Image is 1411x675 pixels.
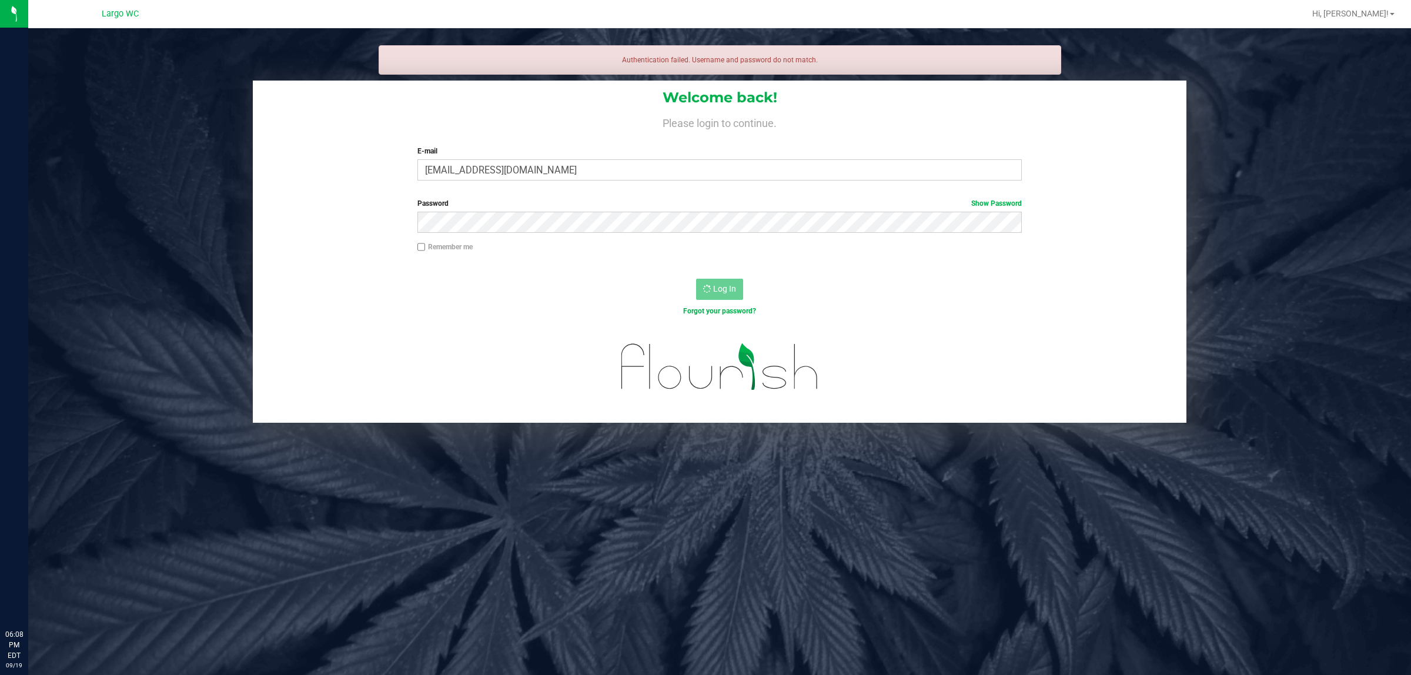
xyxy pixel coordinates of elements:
font: Welcome back! [663,89,777,106]
img: flourish_logo.svg [603,329,837,405]
font: Please login to continue. [663,117,777,129]
font: Log In [713,284,736,293]
font: Hi, [PERSON_NAME]! [1312,9,1389,18]
span: Largo WC [102,9,139,19]
font: Password [417,199,449,208]
button: Log In [696,279,743,300]
a: Forgot your password? [683,307,756,315]
font: Authentication failed. Username and password do not match. [622,56,818,64]
font: Show Password [971,199,1022,208]
input: Remember me [417,243,426,251]
font: Remember me [428,243,473,251]
p: 09/19 [5,661,23,670]
font: E-mail [417,147,437,155]
p: 06:08 PM EDT [5,629,23,661]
